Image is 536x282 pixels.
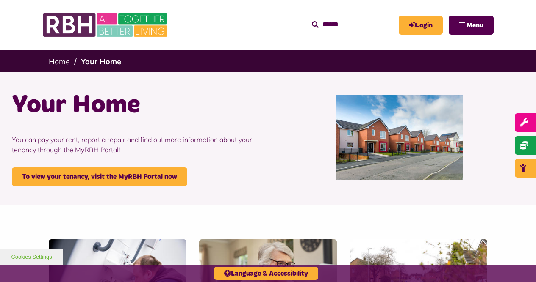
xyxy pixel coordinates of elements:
a: Home [49,57,70,66]
a: To view your tenancy, visit the MyRBH Portal now [12,167,187,186]
img: Curzon Road [336,95,463,180]
span: Menu [467,22,483,29]
a: MyRBH [399,16,443,35]
a: Your Home [81,57,121,66]
button: Navigation [449,16,494,35]
button: Language & Accessibility [214,267,318,280]
iframe: Netcall Web Assistant for live chat [498,244,536,282]
p: You can pay your rent, report a repair and find out more information about your tenancy through t... [12,122,262,167]
h1: Your Home [12,89,262,122]
img: RBH [42,8,169,41]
